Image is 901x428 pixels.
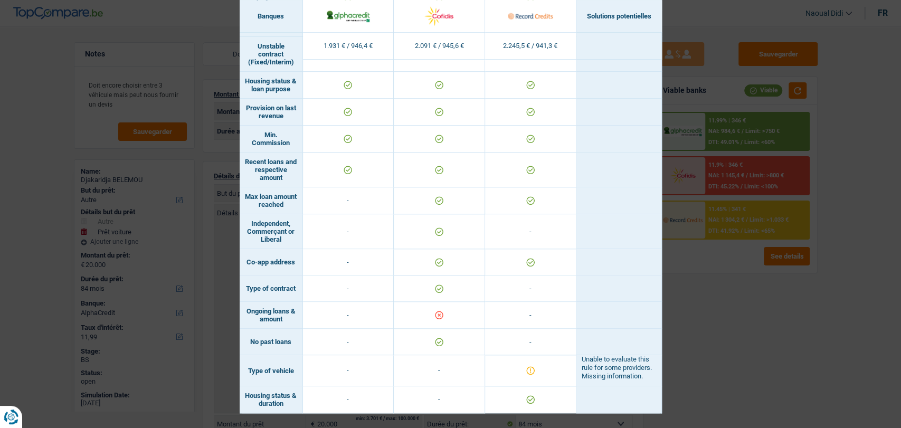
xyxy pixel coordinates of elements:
td: 1.931 € / 946,4 € [303,33,394,60]
td: Housing status & duration [240,386,303,413]
td: Type of contract [240,275,303,302]
td: 2.245,5 € / 941,3 € [485,33,576,60]
td: - [303,386,394,413]
img: Cofidis [416,5,461,27]
td: Min. Commission [240,126,303,153]
td: Type of vehicle [240,355,303,386]
td: - [303,329,394,355]
td: 2.091 € / 945,6 € [394,33,485,60]
td: Unstable contract (Fixed/Interim) [240,37,303,72]
td: - [394,355,485,386]
td: - [485,275,576,302]
td: - [485,214,576,249]
td: - [303,302,394,329]
td: Unable to evaluate this rule for some providers. Missing information. [576,355,662,386]
td: - [303,355,394,386]
td: Provision on last revenue [240,99,303,126]
td: - [485,302,576,329]
td: Max loan amount reached [240,187,303,214]
img: Record Credits [508,5,553,27]
td: - [303,275,394,302]
td: No past loans [240,329,303,355]
img: AlphaCredit [326,9,371,23]
td: - [303,187,394,214]
td: Housing status & loan purpose [240,72,303,99]
td: - [394,386,485,413]
td: Ongoing loans & amount [240,302,303,329]
td: Recent loans and respective amount [240,153,303,187]
td: - [303,214,394,249]
td: - [485,329,576,355]
td: Co-app address [240,249,303,275]
td: - [303,249,394,275]
td: Independent, Commerçant or Liberal [240,214,303,249]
